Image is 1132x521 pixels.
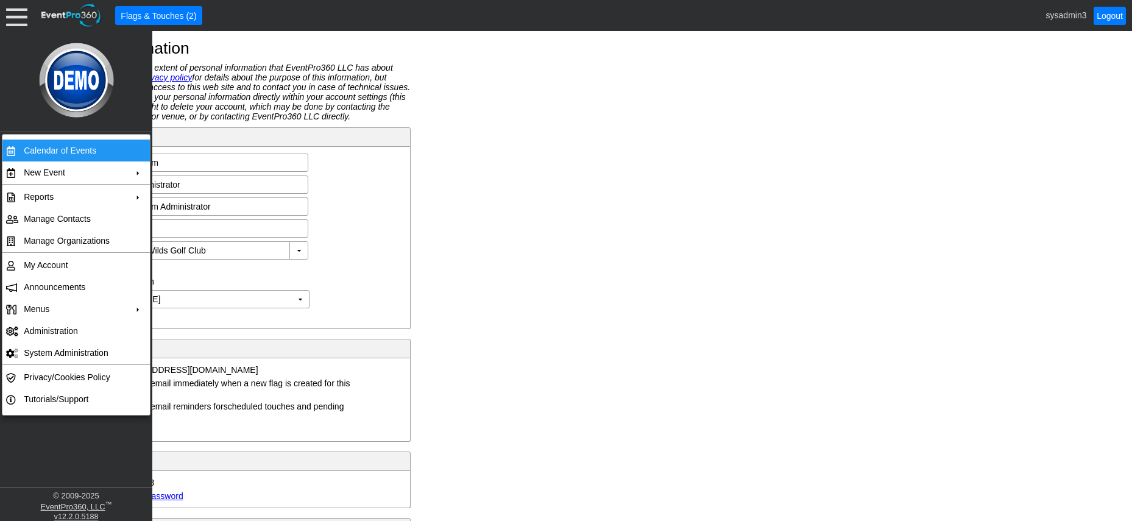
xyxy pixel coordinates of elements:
[2,254,150,276] tr: My Account
[2,186,150,208] tr: Reports
[19,276,128,298] td: Announcements
[1094,7,1126,25] a: Logout
[40,2,103,29] img: EventPro360
[141,73,192,82] a: privacy policy
[48,342,408,355] div: Notifications
[118,10,199,22] span: Flags & Touches (2)
[45,40,1086,57] h1: Account Information
[19,366,128,388] td: Privacy/Cookies Policy
[2,276,150,298] tr: Announcements
[19,140,128,161] td: Calendar of Events
[2,342,150,364] tr: System Administration
[45,63,411,121] div: The information below is the extent of personal information that EventPro360 LLC has about you. Y...
[128,402,344,421] label: Send email reminders for
[2,208,150,230] tr: Manage Contacts
[19,186,128,208] td: Reports
[118,9,199,22] span: Flags & Touches (2)
[54,512,99,521] a: v12.2.0.5188
[19,208,128,230] td: Manage Contacts
[128,378,350,398] label: Send email immediately when a new flag is created for this user
[2,230,150,252] tr: Manage Organizations
[105,500,112,508] sup: ™
[19,230,128,252] td: Manage Organizations
[2,388,150,410] tr: Tutorials/Support
[48,455,408,468] div: User Credentials
[1046,10,1087,19] span: sysadmin3
[6,5,27,26] div: Menu: Click or 'Crtl+M' to toggle menu open/close
[48,130,408,144] div: User Identification
[2,161,150,183] tr: New Event
[113,365,258,375] div: [EMAIL_ADDRESS][DOMAIN_NAME]
[19,254,128,276] td: My Account
[36,30,117,130] img: Logo
[2,140,150,161] tr: Calendar of Events
[2,320,150,342] tr: Administration
[19,388,128,410] td: Tutorials/Support
[128,402,344,421] span: scheduled touches and pending flags
[19,298,128,320] td: Menus
[2,298,150,320] tr: Menus
[126,277,353,286] div: System
[3,491,149,500] div: © 2009- 2025
[40,502,105,511] a: EventPro360, LLC
[19,161,128,183] td: New Event
[19,320,128,342] td: Administration
[2,366,150,388] tr: Privacy/Cookies Policy
[19,342,128,364] td: System Administration
[111,476,404,489] td: sysadmin3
